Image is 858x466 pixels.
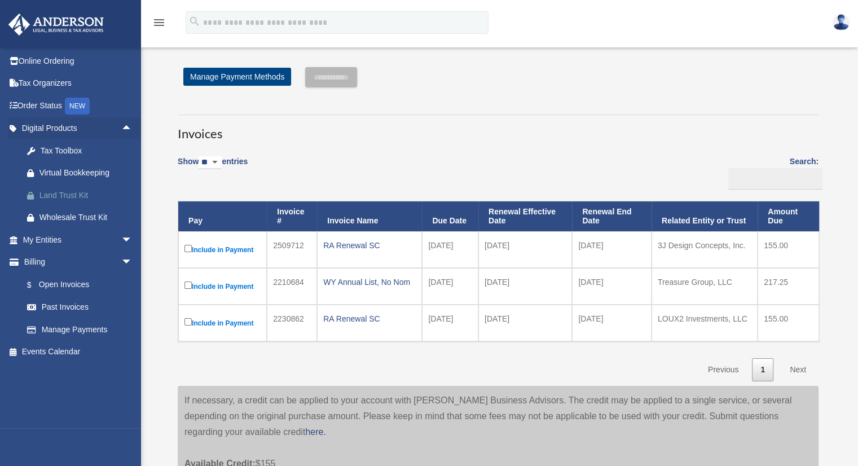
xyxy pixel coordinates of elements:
[267,305,317,341] td: 2230862
[39,188,135,203] div: Land Trust Kit
[572,268,652,305] td: [DATE]
[121,117,144,140] span: arrow_drop_up
[184,316,261,330] label: Include in Payment
[39,166,135,180] div: Virtual Bookkeeping
[724,155,819,190] label: Search:
[478,305,572,341] td: [DATE]
[178,115,819,143] h3: Invoices
[16,184,149,206] a: Land Trust Kit
[652,305,758,341] td: LOUX2 Investments, LLC
[16,296,144,319] a: Past Invoices
[8,72,149,95] a: Tax Organizers
[478,201,572,232] th: Renewal Effective Date: activate to sort column ascending
[323,238,416,253] div: RA Renewal SC
[422,268,478,305] td: [DATE]
[572,231,652,268] td: [DATE]
[422,201,478,232] th: Due Date: activate to sort column ascending
[121,228,144,252] span: arrow_drop_down
[781,358,815,381] a: Next
[833,14,850,30] img: User Pic
[267,268,317,305] td: 2210684
[5,14,107,36] img: Anderson Advisors Platinum Portal
[16,318,144,341] a: Manage Payments
[478,231,572,268] td: [DATE]
[183,68,291,86] a: Manage Payment Methods
[178,201,267,232] th: Pay: activate to sort column descending
[305,427,325,437] a: here.
[699,358,747,381] a: Previous
[65,98,90,115] div: NEW
[728,168,822,190] input: Search:
[758,231,819,268] td: 155.00
[8,251,144,274] a: Billingarrow_drop_down
[8,50,149,72] a: Online Ordering
[178,155,248,181] label: Show entries
[16,206,149,229] a: Wholesale Trust Kit
[184,318,192,326] input: Include in Payment
[652,201,758,232] th: Related Entity or Trust: activate to sort column ascending
[8,228,149,251] a: My Entitiesarrow_drop_down
[752,358,773,381] a: 1
[184,243,261,257] label: Include in Payment
[152,20,166,29] a: menu
[184,245,192,252] input: Include in Payment
[652,268,758,305] td: Treasure Group, LLC
[199,156,222,169] select: Showentries
[572,201,652,232] th: Renewal End Date: activate to sort column ascending
[8,94,149,117] a: Order StatusNEW
[39,210,135,225] div: Wholesale Trust Kit
[39,144,135,158] div: Tax Toolbox
[152,16,166,29] i: menu
[8,341,149,363] a: Events Calendar
[422,305,478,341] td: [DATE]
[758,201,819,232] th: Amount Due: activate to sort column ascending
[422,231,478,268] td: [DATE]
[267,201,317,232] th: Invoice #: activate to sort column ascending
[184,279,261,293] label: Include in Payment
[267,231,317,268] td: 2509712
[16,273,138,296] a: $Open Invoices
[33,278,39,292] span: $
[323,311,416,327] div: RA Renewal SC
[317,201,422,232] th: Invoice Name: activate to sort column ascending
[323,274,416,290] div: WY Annual List, No Nom
[16,139,149,162] a: Tax Toolbox
[121,251,144,274] span: arrow_drop_down
[184,282,192,289] input: Include in Payment
[572,305,652,341] td: [DATE]
[652,231,758,268] td: 3J Design Concepts, Inc.
[188,15,201,28] i: search
[758,305,819,341] td: 155.00
[8,117,149,140] a: Digital Productsarrow_drop_up
[16,162,149,184] a: Virtual Bookkeeping
[478,268,572,305] td: [DATE]
[758,268,819,305] td: 217.25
